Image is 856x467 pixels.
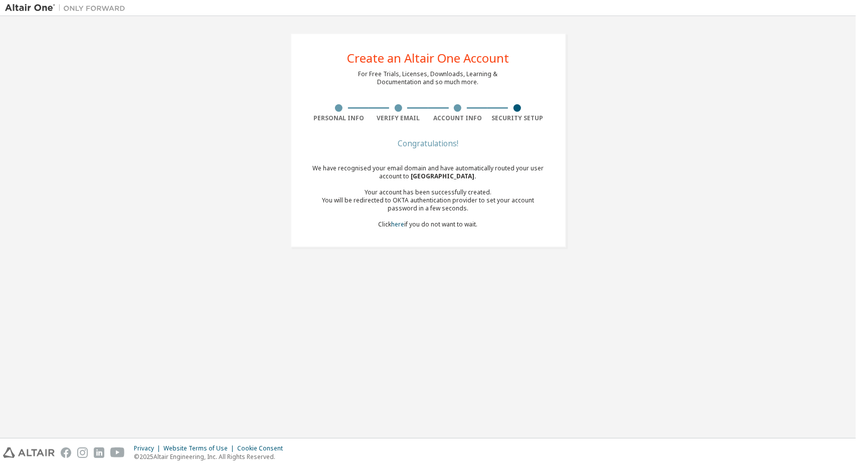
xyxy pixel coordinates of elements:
[411,172,477,180] span: [GEOGRAPHIC_DATA] .
[309,188,547,196] div: Your account has been successfully created.
[163,444,237,452] div: Website Terms of Use
[359,70,498,86] div: For Free Trials, Licenses, Downloads, Learning & Documentation and so much more.
[392,220,405,228] a: here
[237,444,289,452] div: Cookie Consent
[347,52,509,64] div: Create an Altair One Account
[309,196,547,212] div: You will be redirected to OKTA authentication provider to set your account password in a few seco...
[428,114,488,122] div: Account Info
[487,114,547,122] div: Security Setup
[3,447,55,458] img: altair_logo.svg
[134,452,289,461] p: © 2025 Altair Engineering, Inc. All Rights Reserved.
[61,447,71,458] img: facebook.svg
[369,114,428,122] div: Verify Email
[309,140,547,146] div: Congratulations!
[309,164,547,228] div: We have recognised your email domain and have automatically routed your user account to Click if ...
[134,444,163,452] div: Privacy
[77,447,88,458] img: instagram.svg
[110,447,125,458] img: youtube.svg
[309,114,369,122] div: Personal Info
[94,447,104,458] img: linkedin.svg
[5,3,130,13] img: Altair One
